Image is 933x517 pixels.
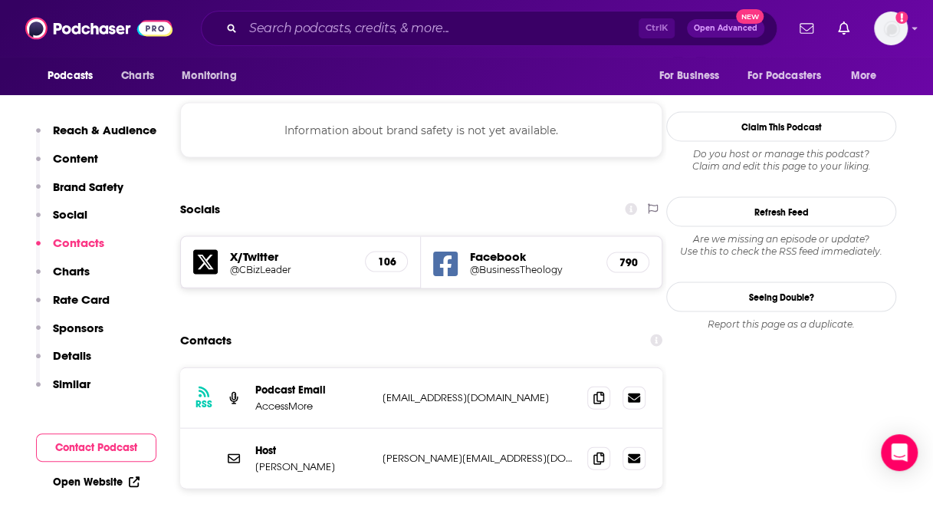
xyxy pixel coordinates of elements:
span: Monitoring [182,65,236,87]
button: Open AdvancedNew [687,19,764,38]
h2: Contacts [180,326,232,355]
p: Details [53,348,91,363]
div: Report this page as a duplicate. [666,318,896,331]
img: User Profile [874,12,908,45]
p: Contacts [53,235,104,250]
p: [PERSON_NAME] [255,460,370,473]
div: Search podcasts, credits, & more... [201,11,777,46]
button: Reach & Audience [36,123,156,151]
p: Reach & Audience [53,123,156,137]
button: Content [36,151,98,179]
button: Rate Card [36,292,110,321]
span: New [736,9,764,24]
span: More [851,65,877,87]
div: Open Intercom Messenger [881,434,918,471]
p: Rate Card [53,292,110,307]
button: Sponsors [36,321,103,349]
h5: X/Twitter [230,249,353,264]
button: open menu [738,61,843,91]
h5: 106 [378,255,395,268]
div: Are we missing an episode or update? Use this to check the RSS feed immediately. [666,233,896,258]
button: Contacts [36,235,104,264]
a: Show notifications dropdown [832,15,856,41]
h2: Socials [180,195,220,224]
p: AccessMore [255,400,370,413]
span: Do you host or manage this podcast? [666,148,896,160]
span: Logged in as cnagle [874,12,908,45]
button: Details [36,348,91,377]
button: Contact Podcast [36,433,156,462]
p: [PERSON_NAME][EMAIL_ADDRESS][DOMAIN_NAME] [383,452,575,465]
div: Information about brand safety is not yet available. [180,103,662,158]
p: Podcast Email [255,384,370,397]
h5: 790 [619,256,636,269]
a: Charts [111,61,163,91]
button: Claim This Podcast [666,112,896,142]
svg: Add a profile image [895,12,908,24]
button: open menu [171,61,256,91]
span: For Business [659,65,719,87]
h5: Facebook [470,249,593,264]
a: Show notifications dropdown [793,15,820,41]
p: Similar [53,377,90,391]
button: Charts [36,264,90,292]
button: open menu [648,61,738,91]
img: Podchaser - Follow, Share and Rate Podcasts [25,14,172,43]
a: Seeing Double? [666,282,896,312]
button: open menu [840,61,896,91]
button: open menu [37,61,113,91]
h3: RSS [195,398,212,410]
span: Open Advanced [694,25,757,32]
p: Content [53,151,98,166]
button: Similar [36,377,90,405]
p: Sponsors [53,321,103,335]
span: Ctrl K [639,18,675,38]
a: Open Website [53,476,140,489]
span: Charts [121,65,154,87]
button: Show profile menu [874,12,908,45]
input: Search podcasts, credits, & more... [243,16,639,41]
p: Brand Safety [53,179,123,194]
button: Refresh Feed [666,197,896,227]
p: Charts [53,264,90,278]
div: Claim and edit this page to your liking. [666,148,896,173]
button: Social [36,207,87,235]
a: @BusinessTheology [470,264,593,275]
p: Host [255,444,370,457]
span: For Podcasters [747,65,821,87]
button: Brand Safety [36,179,123,208]
a: @CBizLeader [230,264,353,275]
p: [EMAIL_ADDRESS][DOMAIN_NAME] [383,391,575,404]
span: Podcasts [48,65,93,87]
p: Social [53,207,87,222]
